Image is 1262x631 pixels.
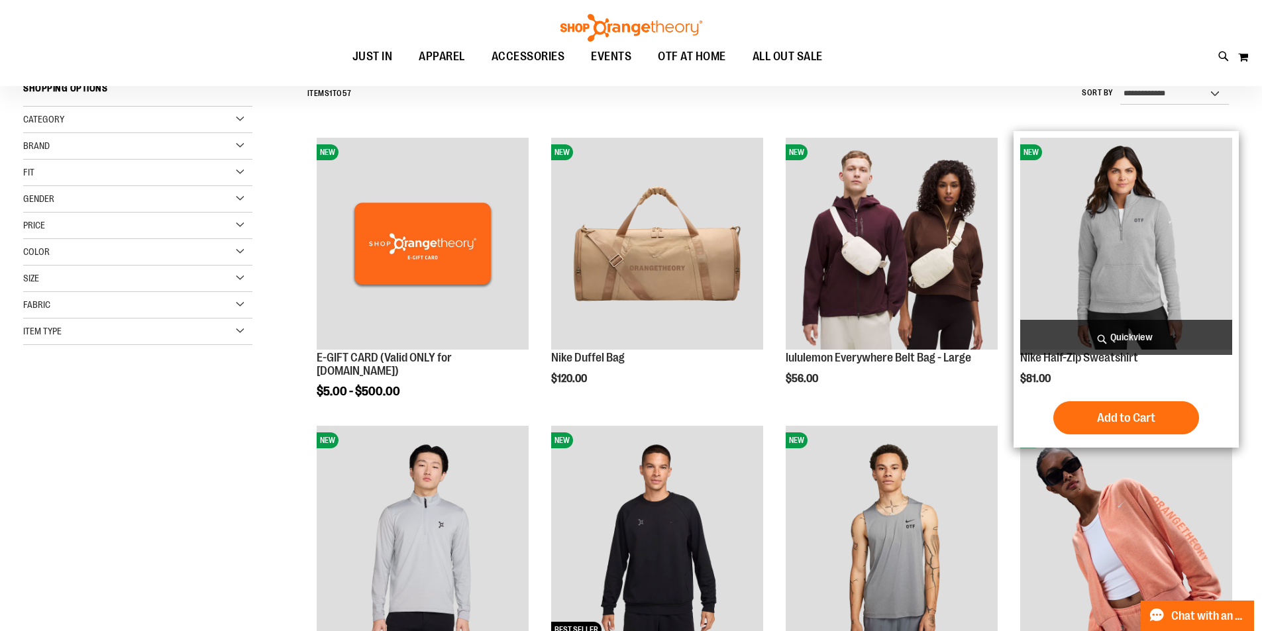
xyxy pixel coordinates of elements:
span: $5.00 - $500.00 [317,385,400,398]
span: Brand [23,140,50,151]
span: Category [23,114,64,124]
span: APPAREL [419,42,465,72]
a: lululemon Everywhere Belt Bag - Large [786,351,971,364]
img: Nike Duffel Bag [551,138,763,350]
span: Gender [23,193,54,204]
img: E-GIFT CARD (Valid ONLY for ShopOrangetheory.com) [317,138,529,350]
h2: Items to [307,83,352,104]
strong: Shopping Options [23,77,252,107]
span: $56.00 [786,373,820,385]
a: Quickview [1020,320,1232,355]
span: NEW [786,432,808,448]
span: Fabric [23,299,50,310]
img: lululemon Everywhere Belt Bag - Large [786,138,998,350]
a: lululemon Everywhere Belt Bag - LargeNEW [786,138,998,352]
span: NEW [1020,144,1042,160]
span: NEW [551,144,573,160]
button: Chat with an Expert [1141,601,1255,631]
span: 1 [329,89,333,98]
a: E-GIFT CARD (Valid ONLY for ShopOrangetheory.com)NEW [317,138,529,352]
span: Size [23,273,39,283]
span: NEW [551,432,573,448]
span: ALL OUT SALE [753,42,823,72]
a: Nike Half-Zip SweatshirtNEW [1020,138,1232,352]
span: Item Type [23,326,62,336]
span: ACCESSORIES [492,42,565,72]
label: Sort By [1082,87,1114,99]
span: Add to Cart [1097,411,1155,425]
span: 57 [342,89,352,98]
div: product [545,131,770,418]
span: NEW [786,144,808,160]
span: JUST IN [352,42,393,72]
span: Chat with an Expert [1171,610,1246,622]
span: Color [23,246,50,257]
a: E-GIFT CARD (Valid ONLY for [DOMAIN_NAME]) [317,351,452,377]
span: $120.00 [551,373,589,385]
img: Shop Orangetheory [558,14,704,42]
span: NEW [317,432,339,448]
span: Price [23,220,45,230]
a: Nike Duffel Bag [551,351,625,364]
div: product [779,131,1004,418]
a: Nike Half-Zip Sweatshirt [1020,351,1138,364]
div: product [1014,131,1239,448]
span: Fit [23,167,34,177]
img: Nike Half-Zip Sweatshirt [1020,138,1232,350]
span: EVENTS [591,42,631,72]
button: Add to Cart [1053,401,1199,434]
span: NEW [317,144,339,160]
div: product [310,131,535,431]
span: OTF AT HOME [658,42,726,72]
span: $81.00 [1020,373,1053,385]
a: Nike Duffel BagNEW [551,138,763,352]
